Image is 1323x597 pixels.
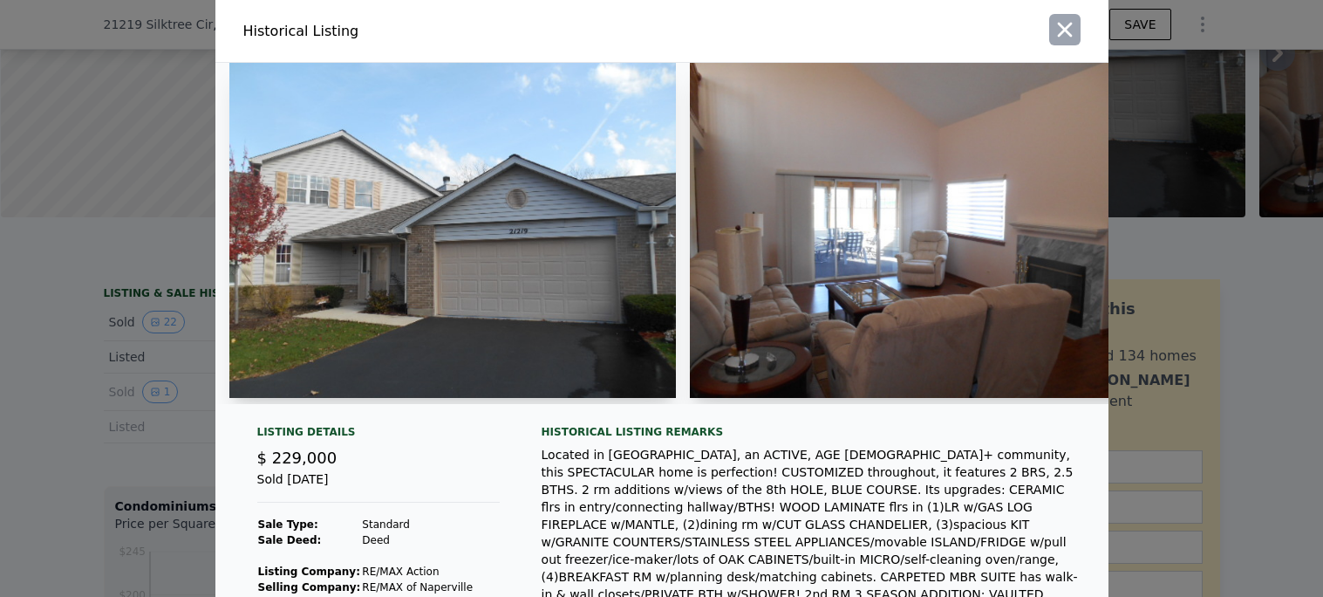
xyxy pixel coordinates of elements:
strong: Listing Company: [258,566,360,578]
td: Deed [361,532,474,548]
div: Listing Details [257,425,500,446]
td: Standard [361,517,474,532]
div: Sold [DATE] [257,470,500,503]
strong: Selling Company: [258,581,361,594]
strong: Sale Deed: [258,534,322,546]
td: RE/MAX of Naperville [361,580,474,595]
span: $ 229,000 [257,449,338,467]
strong: Sale Type: [258,518,318,531]
div: Historical Listing [243,21,655,42]
td: RE/MAX Action [361,564,474,580]
img: Property Img [690,63,1136,398]
div: Historical Listing remarks [542,425,1081,439]
img: Property Img [229,63,676,398]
